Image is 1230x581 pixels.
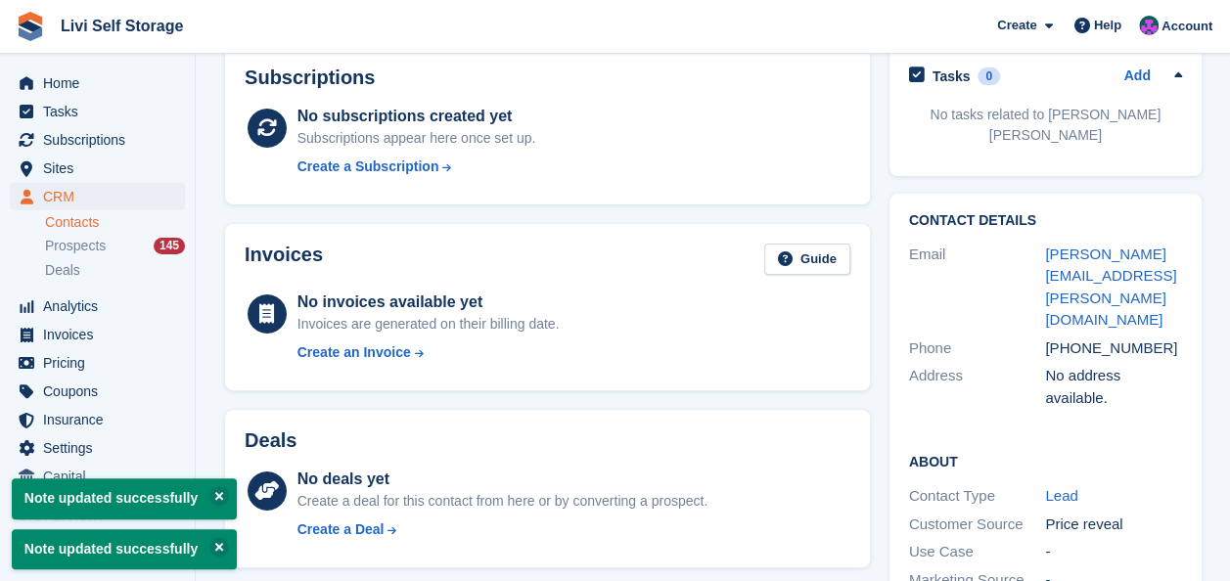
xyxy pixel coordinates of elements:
a: menu [10,155,185,182]
h2: About [909,451,1182,470]
div: Customer Source [909,514,1046,536]
div: No subscriptions created yet [297,105,536,128]
p: Note updated successfully [12,529,237,569]
div: No invoices available yet [297,290,560,314]
a: menu [10,406,185,433]
div: Email [909,244,1046,332]
a: menu [10,434,185,462]
a: menu [10,126,185,154]
a: menu [10,292,185,320]
a: menu [10,378,185,405]
div: Create a Subscription [297,156,439,177]
div: [PHONE_NUMBER] [1045,337,1182,360]
span: Home [43,69,160,97]
a: Contacts [45,213,185,232]
span: Settings [43,434,160,462]
a: Prospects 145 [45,236,185,256]
a: menu [10,98,185,125]
p: Note updated successfully [12,478,237,518]
div: Price reveal [1045,514,1182,536]
p: No tasks related to [PERSON_NAME] [PERSON_NAME] [909,105,1182,146]
div: Address [909,365,1046,409]
h2: Deals [245,429,296,452]
div: Create a Deal [297,519,385,540]
h2: Contact Details [909,213,1182,229]
span: Sites [43,155,160,182]
a: menu [10,69,185,97]
span: Account [1162,17,1212,36]
span: Insurance [43,406,160,433]
div: 145 [154,238,185,254]
img: Graham Cameron [1139,16,1159,35]
span: Subscriptions [43,126,160,154]
div: - [1045,541,1182,563]
div: Contact Type [909,485,1046,508]
div: Subscriptions appear here once set up. [297,128,536,149]
div: Create an Invoice [297,342,411,363]
h2: Tasks [933,67,971,85]
div: Use Case [909,541,1046,563]
h2: Invoices [245,244,323,276]
span: Analytics [43,292,160,320]
div: No address available. [1045,365,1182,409]
a: menu [10,349,185,377]
a: Create a Deal [297,519,707,540]
span: CRM [43,183,160,210]
a: Create a Subscription [297,156,536,177]
span: Prospects [45,237,106,255]
a: menu [10,321,185,348]
div: Invoices are generated on their billing date. [297,314,560,335]
a: Deals [45,260,185,281]
a: Livi Self Storage [53,10,191,42]
div: 0 [978,67,1000,85]
a: Create an Invoice [297,342,560,363]
h2: Subscriptions [245,67,850,89]
a: [PERSON_NAME][EMAIL_ADDRESS][PERSON_NAME][DOMAIN_NAME] [1045,246,1176,329]
span: Pricing [43,349,160,377]
span: Invoices [43,321,160,348]
span: Create [997,16,1036,35]
a: Add [1123,66,1150,88]
div: No deals yet [297,468,707,491]
span: Deals [45,261,80,280]
a: menu [10,463,185,490]
span: Coupons [43,378,160,405]
div: Create a deal for this contact from here or by converting a prospect. [297,491,707,512]
a: menu [10,183,185,210]
a: Guide [764,244,850,276]
img: stora-icon-8386f47178a22dfd0bd8f6a31ec36ba5ce8667c1dd55bd0f319d3a0aa187defe.svg [16,12,45,41]
span: Capital [43,463,160,490]
div: Phone [909,337,1046,360]
a: Lead [1045,487,1077,504]
span: Help [1094,16,1121,35]
span: Tasks [43,98,160,125]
